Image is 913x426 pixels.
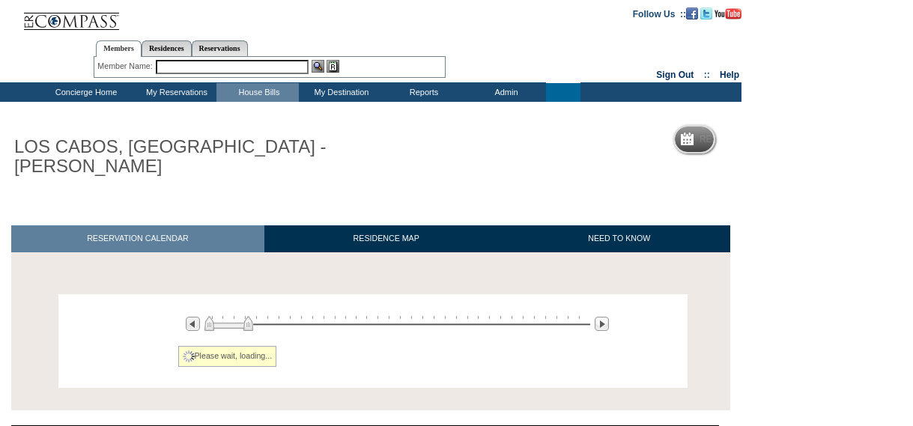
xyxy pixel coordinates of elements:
a: Subscribe to our YouTube Channel [715,8,741,17]
img: View [312,60,324,73]
img: Become our fan on Facebook [686,7,698,19]
a: NEED TO KNOW [508,225,730,252]
img: Previous [186,317,200,331]
td: Reports [381,83,464,102]
td: Admin [464,83,546,102]
h1: LOS CABOS, [GEOGRAPHIC_DATA] - [PERSON_NAME] [11,134,347,180]
div: Member Name: [97,60,155,73]
a: Become our fan on Facebook [686,8,698,17]
a: Sign Out [656,70,694,80]
img: Reservations [327,60,339,73]
img: spinner2.gif [183,350,195,362]
a: Help [720,70,739,80]
img: Next [595,317,609,331]
td: My Reservations [134,83,216,102]
td: Concierge Home [35,83,134,102]
span: :: [704,70,710,80]
a: Follow us on Twitter [700,8,712,17]
a: Reservations [192,40,248,56]
img: Subscribe to our YouTube Channel [715,8,741,19]
div: Please wait, loading... [178,346,277,367]
td: House Bills [216,83,299,102]
img: Follow us on Twitter [700,7,712,19]
a: RESERVATION CALENDAR [11,225,264,252]
td: My Destination [299,83,381,102]
h5: Reservation Calendar [700,135,814,144]
a: RESIDENCE MAP [264,225,509,252]
a: Residences [142,40,192,56]
a: Members [96,40,142,57]
td: Follow Us :: [633,7,686,19]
